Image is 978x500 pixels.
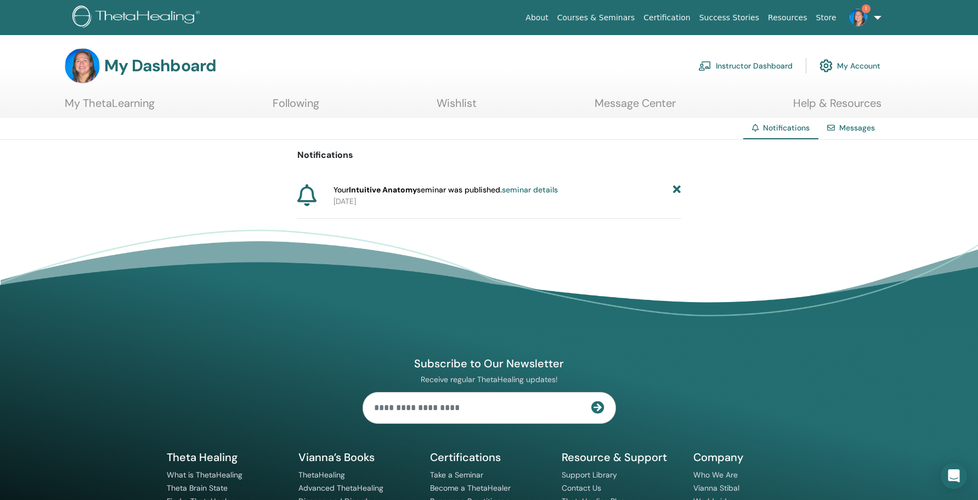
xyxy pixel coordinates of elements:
h5: Company [693,450,812,464]
a: Store [812,8,841,28]
span: Notifications [763,123,810,133]
div: Open Intercom Messenger [941,463,967,489]
h3: My Dashboard [104,56,216,76]
a: What is ThetaHealing [167,470,242,480]
a: Following [273,96,319,118]
a: Message Center [595,96,676,118]
a: Take a Seminar [430,470,483,480]
img: chalkboard-teacher.svg [698,61,711,71]
a: Resources [764,8,812,28]
a: My ThetaLearning [65,96,155,118]
h4: Subscribe to Our Newsletter [363,356,616,371]
a: Success Stories [695,8,764,28]
a: My Account [819,54,880,78]
a: About [521,8,552,28]
strong: Intuitive Anatomy [349,185,417,195]
img: cog.svg [819,56,833,75]
a: Messages [839,123,875,133]
a: Who We Are [693,470,738,480]
a: Theta Brain State [167,483,228,493]
p: Notifications [297,149,681,162]
img: default.jpg [850,9,867,26]
a: ThetaHealing [298,470,345,480]
a: Wishlist [437,96,477,118]
a: Become a ThetaHealer [430,483,511,493]
a: Advanced ThetaHealing [298,483,383,493]
a: seminar details [502,185,558,195]
a: Courses & Seminars [553,8,640,28]
p: Receive regular ThetaHealing updates! [363,374,616,384]
a: Help & Resources [793,96,881,118]
h5: Resource & Support [562,450,680,464]
img: default.jpg [65,48,100,83]
a: Support Library [562,470,617,480]
h5: Certifications [430,450,549,464]
span: Your seminar was published. [333,184,558,196]
a: Contact Us [562,483,601,493]
h5: Theta Healing [167,450,285,464]
span: 1 [862,4,870,13]
a: Vianna Stibal [693,483,739,493]
p: [DATE] [333,196,681,207]
h5: Vianna’s Books [298,450,417,464]
img: logo.png [72,5,203,30]
a: Certification [639,8,694,28]
a: Instructor Dashboard [698,54,793,78]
